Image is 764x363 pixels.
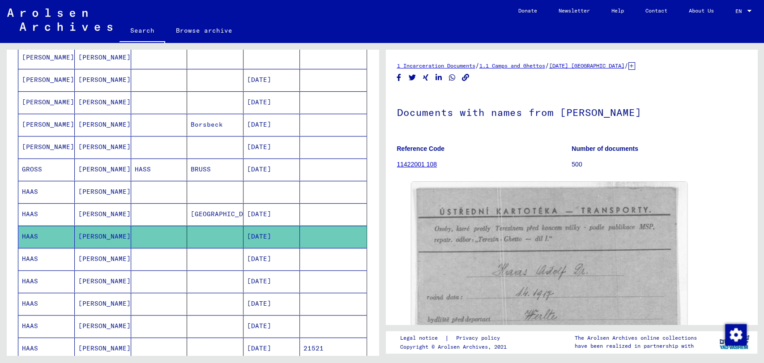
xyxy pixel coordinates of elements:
button: Share on WhatsApp [448,72,457,83]
b: Reference Code [397,145,445,152]
mat-cell: [DATE] [243,91,300,113]
mat-cell: [DATE] [243,203,300,225]
mat-cell: [DATE] [243,270,300,292]
mat-cell: [PERSON_NAME] [75,203,131,225]
button: Share on Xing [421,72,431,83]
mat-cell: [PERSON_NAME] [75,270,131,292]
mat-cell: [DATE] [243,226,300,248]
a: 1 Incarceration Documents [397,62,475,69]
mat-cell: [DATE] [243,337,300,359]
mat-cell: [PERSON_NAME] [75,158,131,180]
mat-cell: [PERSON_NAME] [18,136,75,158]
img: yv_logo.png [717,331,751,353]
mat-cell: GROSS [18,158,75,180]
mat-cell: HAAS [18,337,75,359]
mat-cell: [DATE] [243,293,300,315]
a: 11422001 108 [397,161,437,168]
mat-cell: [DATE] [243,315,300,337]
span: EN [735,8,745,14]
img: Change consent [725,324,747,346]
b: Number of documents [572,145,638,152]
mat-cell: 21521 [300,337,367,359]
a: [DATE] [GEOGRAPHIC_DATA] [549,62,624,69]
mat-cell: [PERSON_NAME] [75,69,131,91]
mat-cell: [DATE] [243,69,300,91]
mat-cell: [PERSON_NAME] [18,69,75,91]
mat-cell: [PERSON_NAME] [75,248,131,270]
button: Share on Twitter [408,72,417,83]
span: / [475,61,479,69]
mat-cell: HAAS [18,248,75,270]
mat-cell: [PERSON_NAME] [75,315,131,337]
a: Privacy policy [448,333,510,343]
a: 1.1 Camps and Ghettos [479,62,545,69]
div: Change consent [725,324,746,345]
mat-cell: [PERSON_NAME] [75,337,131,359]
span: / [545,61,549,69]
mat-cell: HAAS [18,226,75,248]
mat-cell: BRUSS [187,158,243,180]
mat-cell: [PERSON_NAME] [75,181,131,203]
div: | [400,333,510,343]
mat-cell: [DATE] [243,158,300,180]
mat-cell: HAAS [18,293,75,315]
mat-cell: Borsbeck [187,114,243,136]
mat-cell: [DATE] [243,114,300,136]
mat-cell: HASS [131,158,188,180]
mat-cell: HAAS [18,315,75,337]
mat-cell: [PERSON_NAME] [18,114,75,136]
mat-cell: HAAS [18,270,75,292]
h1: Documents with names from [PERSON_NAME] [397,92,747,131]
a: Legal notice [400,333,444,343]
p: The Arolsen Archives online collections [575,334,697,342]
mat-cell: [PERSON_NAME] [75,114,131,136]
button: Share on LinkedIn [434,72,444,83]
mat-cell: [PERSON_NAME] [75,91,131,113]
mat-cell: [PERSON_NAME] [18,47,75,68]
span: / [624,61,628,69]
a: Search [120,20,165,43]
mat-cell: [PERSON_NAME] [18,91,75,113]
mat-cell: HAAS [18,181,75,203]
a: Browse archive [165,20,243,41]
button: Copy link [461,72,470,83]
mat-cell: HAAS [18,203,75,225]
p: Copyright © Arolsen Archives, 2021 [400,343,510,351]
mat-cell: [PERSON_NAME] [75,226,131,248]
mat-cell: [DATE] [243,136,300,158]
mat-cell: [PERSON_NAME] [75,293,131,315]
p: 500 [572,160,746,169]
mat-cell: [PERSON_NAME] [75,136,131,158]
button: Share on Facebook [394,72,404,83]
mat-cell: [GEOGRAPHIC_DATA] [187,203,243,225]
mat-cell: [DATE] [243,248,300,270]
img: Arolsen_neg.svg [7,9,112,31]
p: have been realized in partnership with [575,342,697,350]
mat-cell: [PERSON_NAME] [75,47,131,68]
